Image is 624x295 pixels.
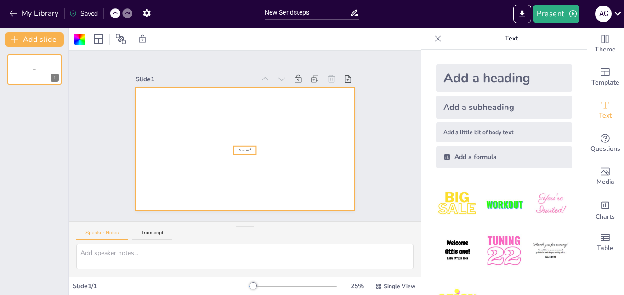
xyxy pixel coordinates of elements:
span: 2 [250,122,252,125]
div: Get real-time input from your audience [587,127,624,160]
div: a c [595,6,612,22]
span: Template [591,78,619,88]
div: Add images, graphics, shapes or video [587,160,624,193]
div: Add a little bit of body text [436,122,572,142]
span: c [251,122,254,125]
button: Speaker Notes [76,230,128,240]
button: Export to PowerPoint [513,5,531,23]
div: Add a table [587,226,624,259]
span: E [257,128,261,132]
div: Add charts and graphs [587,193,624,226]
span: Single View [384,283,415,290]
div: Add a formula [436,146,572,168]
span: Table [597,243,613,253]
div: Layout [91,32,106,46]
span: = [254,125,259,130]
img: 4.jpeg [436,229,479,272]
div: 1 [51,74,59,82]
button: a c [595,5,612,23]
img: 1.jpeg [436,183,479,226]
span: m [252,123,256,127]
img: 2.jpeg [482,183,525,226]
button: My Library [7,6,62,21]
span: m [34,69,35,70]
div: Add a heading [436,64,572,92]
img: 3.jpeg [529,183,572,226]
div: 25 % [346,282,368,290]
img: 6.jpeg [529,229,572,272]
span: E [33,69,34,70]
span: Questions [590,144,620,154]
div: Slide 1 / 1 [73,282,249,290]
div: 1 [7,54,62,85]
img: 5.jpeg [482,229,525,272]
span: Theme [595,45,616,55]
button: Present [533,5,579,23]
div: Add a subheading [436,96,572,119]
div: Add text boxes [587,94,624,127]
div: Change the overall theme [587,28,624,61]
div: Slide 1 [193,164,279,258]
div: Add ready made slides [587,61,624,94]
input: Insert title [265,6,350,19]
button: Transcript [132,230,173,240]
button: Add slide [5,32,64,47]
span: Position [115,34,126,45]
div: Saved [69,9,98,18]
span: Text [599,111,612,121]
p: Text [445,28,578,50]
span: Media [596,177,614,187]
span: Charts [596,212,615,222]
